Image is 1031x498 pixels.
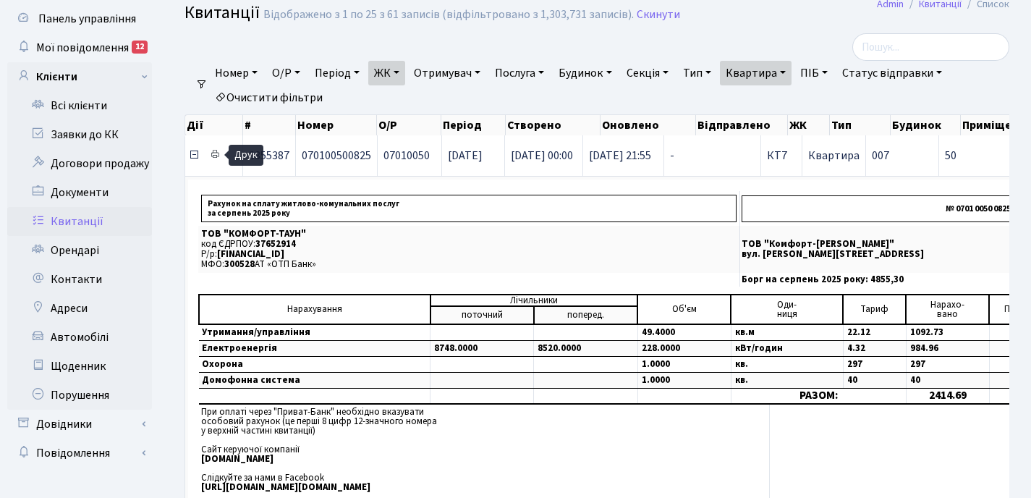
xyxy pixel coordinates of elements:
[368,61,405,85] a: ЖК
[217,248,284,261] span: [FINANCIAL_ID]
[506,115,601,135] th: Створено
[7,91,152,120] a: Всі клієнти
[448,148,483,164] span: [DATE]
[430,341,534,357] td: 8748.0000
[843,357,906,373] td: 297
[767,150,796,161] span: КТ7
[553,61,617,85] a: Будинок
[637,324,731,341] td: 49.4000
[7,207,152,236] a: Квитанції
[906,389,989,404] td: 2414.69
[843,295,906,324] td: Тариф
[199,341,430,357] td: Електроенергія
[731,324,843,341] td: кв.м
[38,11,136,27] span: Панель управління
[7,381,152,410] a: Порушення
[720,61,792,85] a: Квартира
[788,115,830,135] th: ЖК
[830,115,891,135] th: Тип
[7,236,152,265] a: Орендарі
[637,373,731,389] td: 1.0000
[224,258,255,271] span: 300528
[794,61,833,85] a: ПІБ
[945,150,1027,161] span: 50
[731,341,843,357] td: кВт/годин
[201,260,737,269] p: МФО: АТ «ОТП Банк»
[677,61,717,85] a: Тип
[601,115,696,135] th: Оновлено
[489,61,550,85] a: Послуга
[534,341,637,357] td: 8520.0000
[7,265,152,294] a: Контакти
[199,295,430,324] td: Нарахування
[201,240,737,249] p: код ЄДРПОУ:
[302,148,371,164] span: 070100500825
[891,115,960,135] th: Будинок
[637,8,680,22] a: Скинути
[637,295,731,324] td: Об'єм
[808,148,860,164] span: Квартира
[589,148,651,164] span: [DATE] 21:55
[906,324,989,341] td: 1092.73
[309,61,365,85] a: Період
[201,250,737,259] p: Р/р:
[906,373,989,389] td: 40
[7,410,152,439] a: Довідники
[7,294,152,323] a: Адреси
[383,148,430,164] span: 07010050
[906,341,989,357] td: 984.96
[249,148,289,164] span: 3355387
[843,324,906,341] td: 22.12
[185,115,243,135] th: Дії
[296,115,377,135] th: Номер
[199,357,430,373] td: Охорона
[408,61,486,85] a: Отримувач
[731,357,843,373] td: кв.
[843,341,906,357] td: 4.32
[255,237,296,250] span: 37652914
[7,4,152,33] a: Панель управління
[201,195,737,222] p: Рахунок на сплату житлово-комунальних послуг за серпень 2025 року
[201,481,370,494] b: [URL][DOMAIN_NAME][DOMAIN_NAME]
[7,352,152,381] a: Щоденник
[266,61,306,85] a: О/Р
[637,357,731,373] td: 1.0000
[534,306,637,324] td: поперед.
[836,61,948,85] a: Статус відправки
[731,373,843,389] td: кв.
[263,8,634,22] div: Відображено з 1 по 25 з 61 записів (відфільтровано з 1,303,731 записів).
[670,150,755,161] span: -
[872,148,889,164] span: 007
[430,306,534,324] td: поточний
[906,357,989,373] td: 297
[7,120,152,149] a: Заявки до КК
[637,341,731,357] td: 228.0000
[696,115,789,135] th: Відправлено
[201,229,737,239] p: ТОВ "КОМФОРТ-ТАУН"
[209,61,263,85] a: Номер
[430,295,637,306] td: Лічильники
[209,85,328,110] a: Очистити фільтри
[243,115,296,135] th: #
[441,115,506,135] th: Період
[731,389,906,404] td: РАЗОМ:
[36,40,129,56] span: Мої повідомлення
[201,452,273,465] b: [DOMAIN_NAME]
[7,178,152,207] a: Документи
[377,115,441,135] th: О/Р
[731,295,843,324] td: Оди- ниця
[229,145,263,166] div: Друк
[511,148,573,164] span: [DATE] 00:00
[7,149,152,178] a: Договори продажу
[906,295,989,324] td: Нарахо- вано
[132,41,148,54] div: 12
[199,324,430,341] td: Утримання/управління
[7,323,152,352] a: Автомобілі
[7,33,152,62] a: Мої повідомлення12
[7,62,152,91] a: Клієнти
[852,33,1009,61] input: Пошук...
[843,373,906,389] td: 40
[7,439,152,468] a: Повідомлення
[621,61,674,85] a: Секція
[199,373,430,389] td: Домофонна система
